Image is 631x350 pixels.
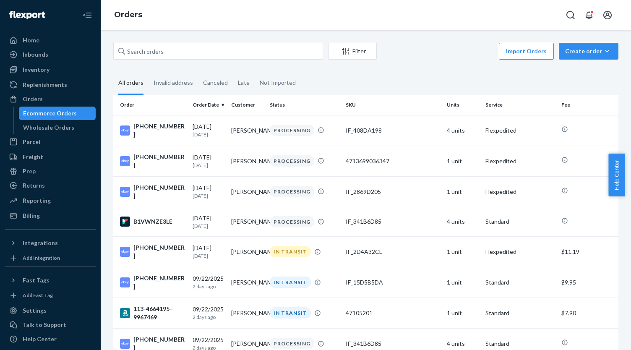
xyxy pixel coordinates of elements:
[113,95,189,115] th: Order
[23,321,66,329] div: Talk to Support
[189,95,228,115] th: Order Date
[120,153,186,170] div: [PHONE_NUMBER]
[23,81,67,89] div: Replenishments
[266,95,342,115] th: Status
[107,3,149,27] ol: breadcrumbs
[443,207,482,236] td: 4 units
[270,125,314,136] div: PROCESSING
[193,192,224,199] p: [DATE]
[193,184,224,199] div: [DATE]
[270,246,311,257] div: IN TRANSIT
[5,194,96,207] a: Reporting
[23,306,47,315] div: Settings
[23,181,45,190] div: Returns
[443,267,482,298] td: 1 unit
[565,47,612,55] div: Create order
[118,72,143,95] div: All orders
[562,7,579,24] button: Open Search Box
[485,217,555,226] p: Standard
[23,196,51,205] div: Reporting
[346,126,440,135] div: IF_408DA198
[193,153,224,169] div: [DATE]
[23,109,77,118] div: Ecommerce Orders
[558,236,618,267] td: $11.19
[558,95,618,115] th: Fee
[23,36,39,44] div: Home
[193,222,224,230] p: [DATE]
[608,154,625,196] span: Help Center
[5,236,96,250] button: Integrations
[5,332,96,346] a: Help Center
[5,318,96,332] button: Talk to Support
[19,107,96,120] a: Ecommerce Orders
[23,335,57,343] div: Help Center
[228,176,266,207] td: [PERSON_NAME]
[342,95,443,115] th: SKU
[23,276,50,285] div: Fast Tags
[270,277,311,288] div: IN TRANSIT
[5,165,96,178] a: Prep
[5,274,96,287] button: Fast Tags
[270,155,314,167] div: PROCESSING
[270,216,314,227] div: PROCESSING
[329,47,376,55] div: Filter
[23,153,43,161] div: Freight
[120,217,186,227] div: B1VWNZE3LE
[231,101,263,108] div: Customer
[270,338,314,349] div: PROCESSING
[443,146,482,176] td: 1 unit
[443,236,482,267] td: 1 unit
[485,188,555,196] p: Flexpedited
[346,309,440,317] div: 47105201
[193,131,224,138] p: [DATE]
[23,212,40,220] div: Billing
[228,115,266,146] td: [PERSON_NAME]
[328,43,377,60] button: Filter
[558,298,618,328] td: $7.90
[120,122,186,139] div: [PHONE_NUMBER]
[5,179,96,192] a: Returns
[193,244,224,259] div: [DATE]
[5,63,96,76] a: Inventory
[193,123,224,138] div: [DATE]
[23,138,40,146] div: Parcel
[9,11,45,19] img: Flexport logo
[260,72,296,94] div: Not Imported
[443,176,482,207] td: 1 unit
[5,78,96,91] a: Replenishments
[23,167,36,175] div: Prep
[443,95,482,115] th: Units
[443,115,482,146] td: 4 units
[485,309,555,317] p: Standard
[346,157,440,165] div: 4713699036347
[120,305,186,321] div: 113-4664195-9967469
[346,278,440,287] div: IF_15D5B5DA
[193,305,224,321] div: 09/22/2025
[23,254,60,261] div: Add Integration
[346,188,440,196] div: IF_2869D205
[559,43,618,60] button: Create order
[114,10,142,19] a: Orders
[193,283,224,290] p: 2 days ago
[485,340,555,348] p: Standard
[5,48,96,61] a: Inbounds
[485,278,555,287] p: Standard
[5,304,96,317] a: Settings
[346,217,440,226] div: IF_341B6D85
[120,183,186,200] div: [PHONE_NUMBER]
[228,207,266,236] td: [PERSON_NAME]
[5,253,96,263] a: Add Integration
[23,239,58,247] div: Integrations
[79,7,96,24] button: Close Navigation
[23,65,50,74] div: Inventory
[203,72,228,94] div: Canceled
[5,34,96,47] a: Home
[558,267,618,298] td: $9.95
[23,50,48,59] div: Inbounds
[5,150,96,164] a: Freight
[5,290,96,300] a: Add Fast Tag
[193,313,224,321] p: 2 days ago
[193,162,224,169] p: [DATE]
[228,267,266,298] td: [PERSON_NAME]
[482,95,558,115] th: Service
